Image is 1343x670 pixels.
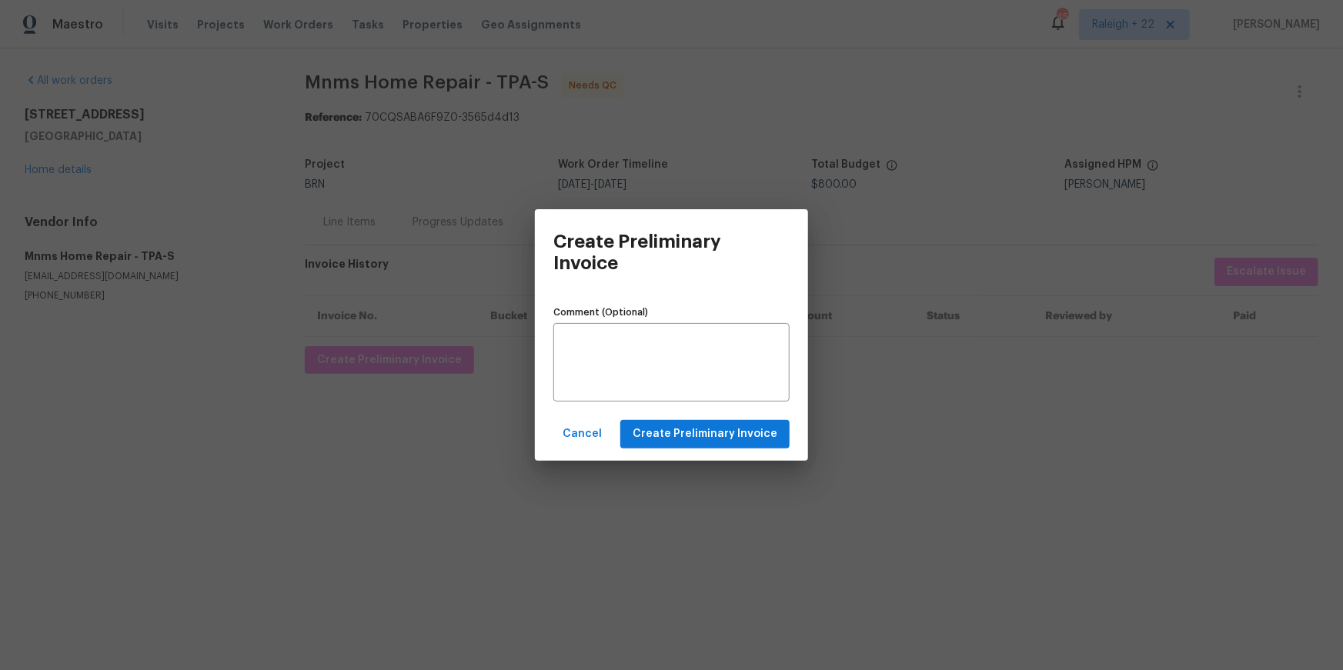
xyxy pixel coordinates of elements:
span: Cancel [563,425,602,444]
span: Create Preliminary Invoice [633,425,777,444]
button: Cancel [556,420,608,448]
h3: Create Preliminary Invoice [553,231,749,274]
label: Comment (Optional) [553,308,790,317]
button: Create Preliminary Invoice [620,420,790,448]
